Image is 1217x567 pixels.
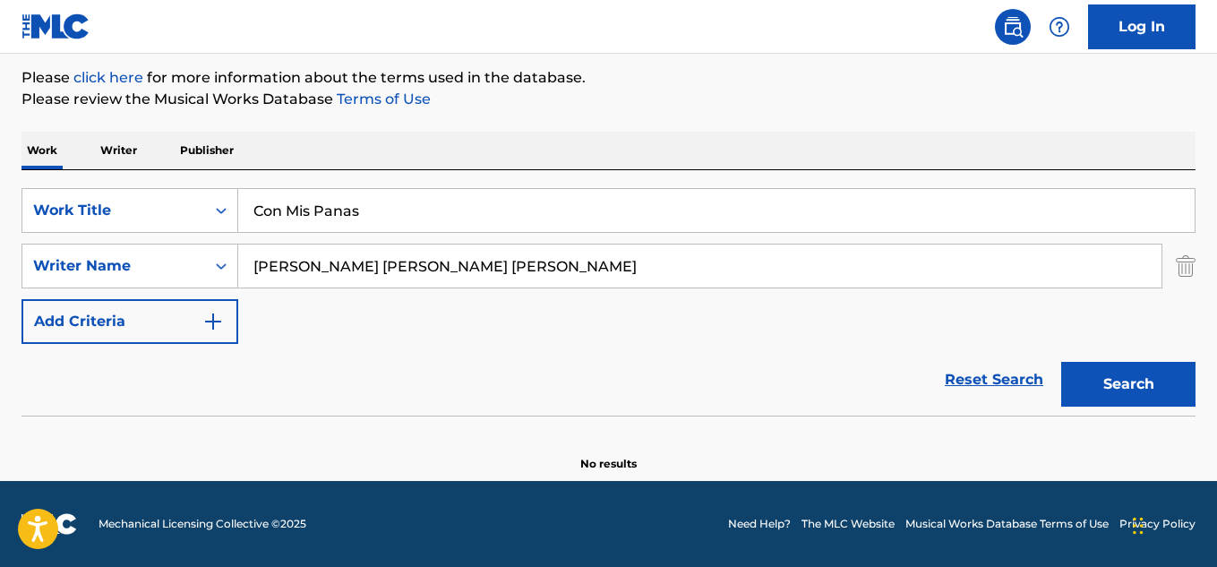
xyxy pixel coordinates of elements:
[1127,481,1217,567] div: Widget de chat
[1088,4,1196,49] a: Log In
[21,13,90,39] img: MLC Logo
[1002,16,1024,38] img: search
[95,132,142,169] p: Writer
[21,188,1196,416] form: Search Form
[21,67,1196,89] p: Please for more information about the terms used in the database.
[728,516,791,532] a: Need Help?
[801,516,895,532] a: The MLC Website
[905,516,1109,532] a: Musical Works Database Terms of Use
[1133,499,1144,553] div: Arrastrar
[99,516,306,532] span: Mechanical Licensing Collective © 2025
[33,255,194,277] div: Writer Name
[580,434,637,472] p: No results
[1127,481,1217,567] iframe: Chat Widget
[1061,362,1196,407] button: Search
[175,132,239,169] p: Publisher
[73,69,143,86] a: click here
[936,360,1052,399] a: Reset Search
[202,311,224,332] img: 9d2ae6d4665cec9f34b9.svg
[995,9,1031,45] a: Public Search
[21,299,238,344] button: Add Criteria
[333,90,431,107] a: Terms of Use
[21,513,77,535] img: logo
[1049,16,1070,38] img: help
[21,89,1196,110] p: Please review the Musical Works Database
[1119,516,1196,532] a: Privacy Policy
[1176,244,1196,288] img: Delete Criterion
[21,132,63,169] p: Work
[33,200,194,221] div: Work Title
[1041,9,1077,45] div: Help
